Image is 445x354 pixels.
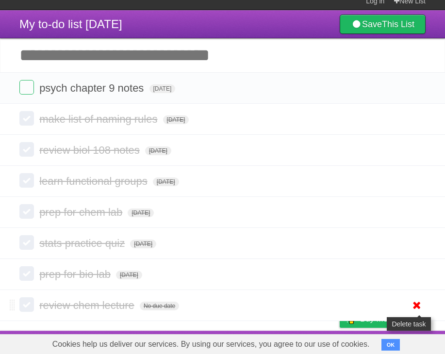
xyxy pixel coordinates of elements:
a: Terms [294,333,315,352]
label: Done [19,266,34,281]
span: [DATE] [163,115,189,124]
label: Done [19,111,34,126]
span: review biol 108 notes [39,144,142,156]
label: Done [19,297,34,312]
span: My to-do list [DATE] [19,17,122,31]
label: Done [19,235,34,250]
label: Done [19,204,34,219]
span: Cookies help us deliver our services. By using our services, you agree to our use of cookies. [43,335,379,354]
span: psych chapter 9 notes [39,82,146,94]
span: [DATE] [145,146,171,155]
label: Done [19,173,34,188]
span: make list of naming rules [39,113,160,125]
span: prep for chem lab [39,206,125,218]
a: Suggest a feature [364,333,426,352]
span: review chem lecture [39,299,137,311]
span: learn functional groups [39,175,150,187]
label: Done [19,142,34,157]
button: OK [381,339,400,351]
span: [DATE] [130,240,156,248]
span: Buy me a coffee [360,310,421,327]
span: [DATE] [128,209,154,217]
span: prep for bio lab [39,268,113,280]
span: stats practice quiz [39,237,127,249]
b: This List [382,19,414,29]
a: About [211,333,231,352]
span: [DATE] [149,84,176,93]
span: [DATE] [116,271,142,279]
label: Done [19,80,34,95]
span: No due date [140,302,179,310]
a: Privacy [327,333,352,352]
a: Developers [243,333,282,352]
a: SaveThis List [340,15,426,34]
span: [DATE] [153,177,179,186]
